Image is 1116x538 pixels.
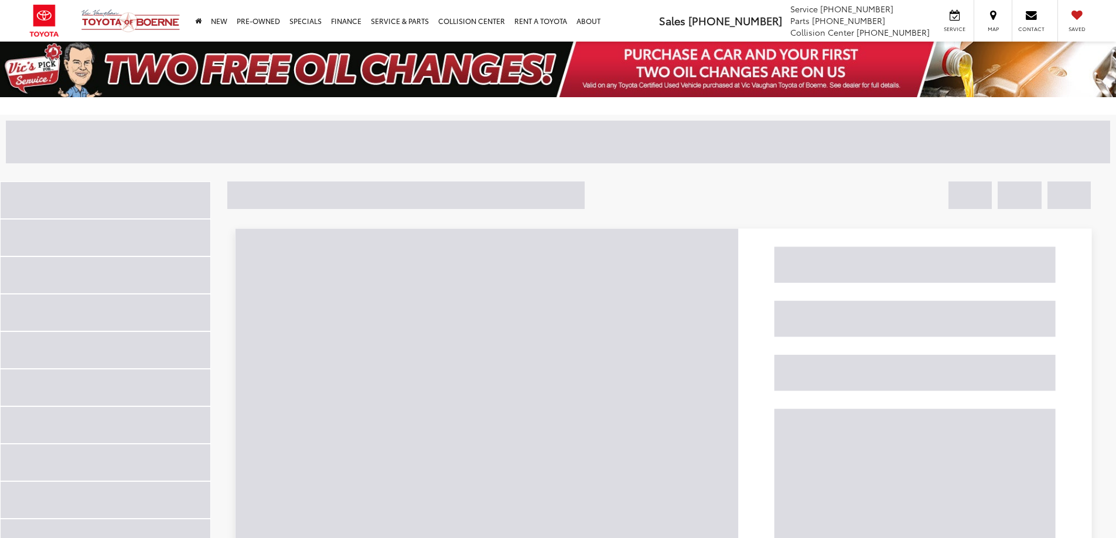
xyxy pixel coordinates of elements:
span: Service [941,25,968,33]
span: Contact [1018,25,1045,33]
span: Service [790,3,818,15]
span: Sales [659,13,685,28]
span: Parts [790,15,810,26]
span: [PHONE_NUMBER] [820,3,893,15]
span: Map [980,25,1006,33]
span: [PHONE_NUMBER] [856,26,930,38]
span: Saved [1064,25,1090,33]
img: Vic Vaughan Toyota of Boerne [81,9,180,33]
span: Collision Center [790,26,854,38]
span: [PHONE_NUMBER] [812,15,885,26]
span: [PHONE_NUMBER] [688,13,782,28]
